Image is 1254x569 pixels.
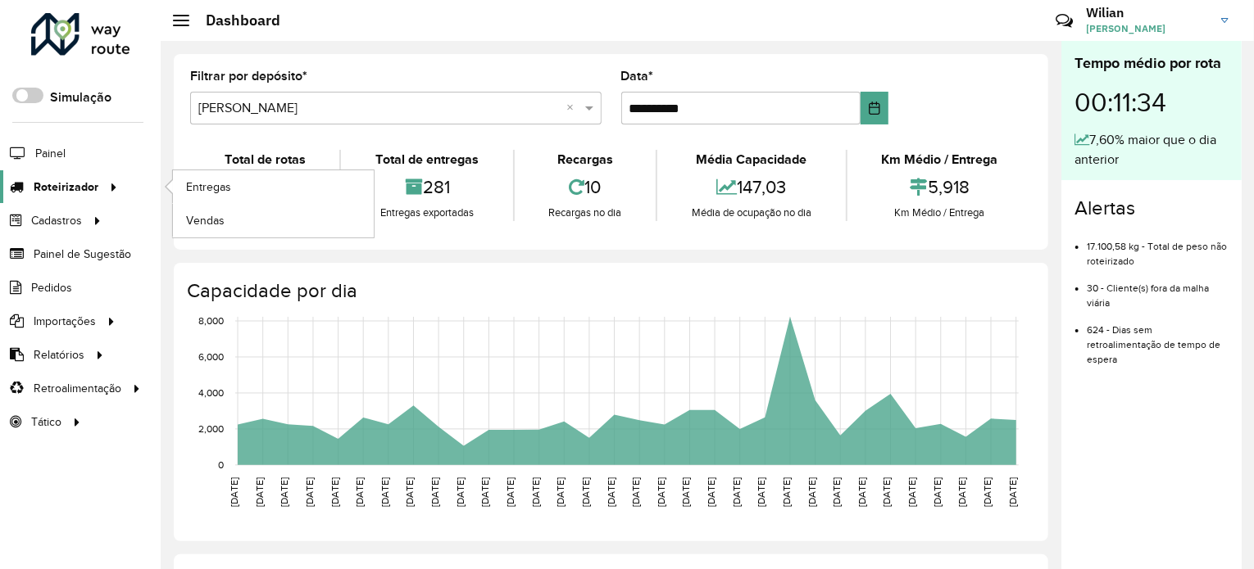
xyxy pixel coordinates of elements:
[882,477,893,507] text: [DATE]
[932,477,943,507] text: [DATE]
[279,477,289,507] text: [DATE]
[479,477,490,507] text: [DATE]
[906,477,917,507] text: [DATE]
[34,178,98,196] span: Roteirizador
[31,413,61,431] span: Tático
[31,212,82,229] span: Cadastros
[345,150,508,169] div: Total de entregas
[519,169,652,205] div: 10
[781,477,792,507] text: [DATE]
[1087,310,1229,367] li: 624 - Dias sem retroalimentação de tempo de espera
[656,477,666,507] text: [DATE]
[186,178,231,196] span: Entregas
[731,477,742,507] text: [DATE]
[1075,196,1229,220] h4: Alertas
[1086,5,1209,20] h3: Wilian
[304,477,315,507] text: [DATE]
[34,346,84,364] span: Relatórios
[661,205,841,221] div: Média de ocupação no dia
[681,477,692,507] text: [DATE]
[50,88,111,107] label: Simulação
[1075,75,1229,130] div: 00:11:34
[580,477,591,507] text: [DATE]
[218,459,224,470] text: 0
[856,477,867,507] text: [DATE]
[194,150,335,169] div: Total de rotas
[606,477,616,507] text: [DATE]
[630,477,641,507] text: [DATE]
[861,92,888,124] button: Choose Date
[831,477,842,507] text: [DATE]
[329,477,340,507] text: [DATE]
[661,150,841,169] div: Média Capacidade
[555,477,566,507] text: [DATE]
[1075,52,1229,75] div: Tempo médio por rota
[173,204,374,237] a: Vendas
[34,380,121,397] span: Retroalimentação
[530,477,541,507] text: [DATE]
[190,66,307,86] label: Filtrar por depósito
[756,477,767,507] text: [DATE]
[379,477,390,507] text: [DATE]
[1087,227,1229,269] li: 17.100,58 kg - Total de peso não roteirizado
[189,11,280,29] h2: Dashboard
[1075,130,1229,169] div: 7,60% maior que o dia anterior
[345,205,508,221] div: Entregas exportadas
[519,150,652,169] div: Recargas
[852,205,1028,221] div: Km Médio / Entrega
[852,150,1028,169] div: Km Médio / Entrega
[455,477,466,507] text: [DATE]
[1047,3,1082,38] a: Contato Rápido
[34,246,131,263] span: Painel de Sugestão
[1086,21,1209,36] span: [PERSON_NAME]
[405,477,416,507] text: [DATE]
[519,205,652,221] div: Recargas no dia
[198,351,224,362] text: 6,000
[34,313,96,330] span: Importações
[186,212,225,229] span: Vendas
[621,66,654,86] label: Data
[187,279,1032,303] h4: Capacidade por dia
[35,145,66,162] span: Painel
[31,279,72,296] span: Pedidos
[957,477,968,507] text: [DATE]
[806,477,817,507] text: [DATE]
[706,477,716,507] text: [DATE]
[354,477,365,507] text: [DATE]
[1087,269,1229,310] li: 30 - Cliente(s) fora da malha viária
[198,387,224,398] text: 4,000
[173,170,374,203] a: Entregas
[198,423,224,434] text: 2,000
[852,169,1028,205] div: 5,918
[198,315,224,326] text: 8,000
[254,477,265,507] text: [DATE]
[345,169,508,205] div: 281
[505,477,516,507] text: [DATE]
[229,477,239,507] text: [DATE]
[982,477,993,507] text: [DATE]
[567,98,581,118] span: Clear all
[1007,477,1018,507] text: [DATE]
[429,477,440,507] text: [DATE]
[661,169,841,205] div: 147,03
